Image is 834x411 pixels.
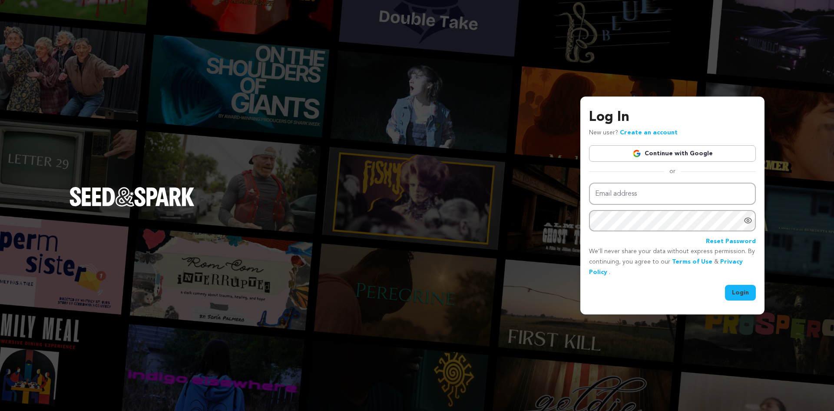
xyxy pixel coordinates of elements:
a: Privacy Policy [589,259,743,275]
h3: Log In [589,107,756,128]
a: Show password as plain text. Warning: this will display your password on the screen. [744,216,752,225]
a: Create an account [620,130,678,136]
a: Continue with Google [589,145,756,162]
button: Login [725,285,756,301]
a: Reset Password [706,237,756,247]
span: or [664,167,681,176]
a: Seed&Spark Homepage [69,187,195,224]
p: New user? [589,128,678,138]
input: Email address [589,183,756,205]
a: Terms of Use [672,259,712,265]
p: We’ll never share your data without express permission. By continuing, you agree to our & . [589,247,756,277]
img: Seed&Spark Logo [69,187,195,206]
img: Google logo [632,149,641,158]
